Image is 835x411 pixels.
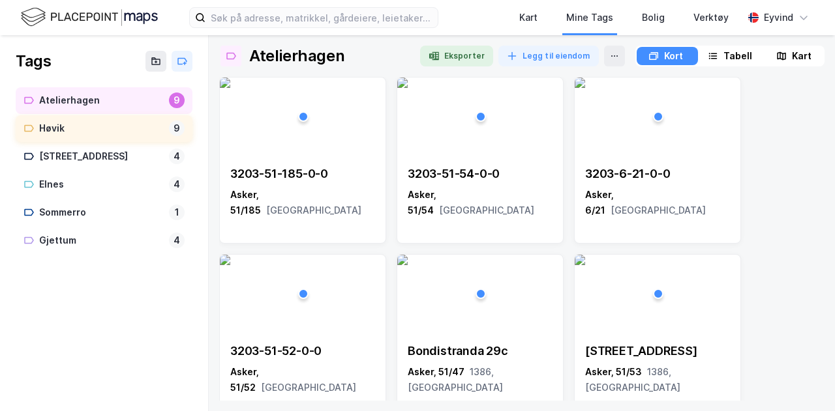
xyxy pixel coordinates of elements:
[16,143,192,170] a: [STREET_ADDRESS]4
[770,348,835,411] div: Kontrollprogram for chat
[220,255,230,265] img: 256x120
[230,343,375,359] div: 3203-51-52-0-0
[39,120,164,137] div: Høvik
[16,171,192,198] a: Elnes4
[169,92,185,108] div: 9
[16,115,192,142] a: Høvik9
[585,187,730,218] div: Asker, 6/21
[792,48,812,64] div: Kart
[39,149,164,165] div: [STREET_ADDRESS]
[230,166,375,182] div: 3203-51-185-0-0
[205,8,438,27] input: Søk på adresse, matrikkel, gårdeiere, leietakere eller personer
[169,205,185,220] div: 1
[498,46,599,66] button: Legg til eiendom
[397,78,408,88] img: 256x120
[16,199,192,226] a: Sommerro1
[566,10,613,25] div: Mine Tags
[575,255,585,265] img: 256x120
[585,166,730,182] div: 3203-6-21-0-0
[169,120,185,136] div: 9
[16,51,51,72] div: Tags
[230,187,375,218] div: Asker, 51/185
[16,87,192,114] a: Atelierhagen9
[220,78,230,88] img: 256x120
[408,343,553,359] div: Bondistranda 29c
[230,364,375,395] div: Asker, 51/52
[764,10,793,25] div: Eyvind
[169,149,185,164] div: 4
[585,364,730,395] div: Asker, 51/53
[642,10,665,25] div: Bolig
[723,48,752,64] div: Tabell
[397,255,408,265] img: 256x120
[39,92,164,109] div: Atelierhagen
[408,364,553,395] div: Asker, 51/47
[408,366,503,393] span: 1386, [GEOGRAPHIC_DATA]
[39,177,164,193] div: Elnes
[420,46,493,66] button: Eksporter
[266,205,361,216] span: [GEOGRAPHIC_DATA]
[770,348,835,411] iframe: Chat Widget
[249,46,344,66] div: Atelierhagen
[261,382,356,393] span: [GEOGRAPHIC_DATA]
[575,78,585,88] img: 256x120
[169,233,185,248] div: 4
[169,177,185,192] div: 4
[408,187,553,218] div: Asker, 51/54
[611,205,706,216] span: [GEOGRAPHIC_DATA]
[519,10,538,25] div: Kart
[16,227,192,254] a: Gjettum4
[585,343,730,359] div: [STREET_ADDRESS]
[693,10,729,25] div: Verktøy
[39,233,164,249] div: Gjettum
[408,166,553,182] div: 3203-51-54-0-0
[439,205,534,216] span: [GEOGRAPHIC_DATA]
[21,6,158,29] img: logo.f888ab2527a4732fd821a326f86c7f29.svg
[585,366,680,393] span: 1386, [GEOGRAPHIC_DATA]
[664,48,683,64] div: Kort
[39,205,164,221] div: Sommerro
